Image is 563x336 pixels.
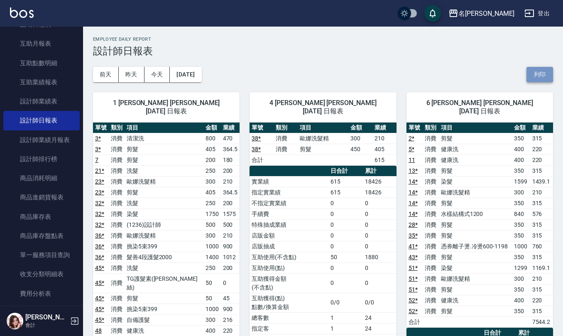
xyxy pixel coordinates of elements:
a: 7 [95,157,98,163]
th: 業績 [221,123,240,133]
a: 互助點數明細 [3,54,80,73]
button: 列印 [526,67,553,82]
td: 200 [221,165,240,176]
td: 染髮 [125,208,203,219]
td: 手續費 [250,208,328,219]
td: 900 [221,304,240,314]
button: 昨天 [119,67,144,82]
td: 水樣結構式1200 [439,208,512,219]
td: 歐娜洗髮精 [439,273,512,284]
td: 消費 [423,252,439,262]
th: 金額 [512,123,530,133]
button: save [424,5,441,22]
a: 設計師日報表 [3,111,80,130]
table: a dense table [250,123,396,166]
td: 指定客 [250,323,328,334]
h5: [PERSON_NAME] [25,313,68,321]
td: 1 [328,312,363,323]
h2: Employee Daily Report [93,37,553,42]
td: 消費 [423,208,439,219]
td: 互助獲得(點) 點數/換算金額 [250,293,328,312]
td: 18426 [363,176,396,187]
td: 消費 [423,273,439,284]
th: 單號 [93,123,109,133]
td: 消費 [423,262,439,273]
td: 0 [363,219,396,230]
td: 互助使用(點) [250,262,328,273]
td: 總客數 [250,312,328,323]
td: 300 [348,133,372,144]
td: 576 [530,208,553,219]
td: 450 [348,144,372,155]
td: 憑券離子燙.冷燙600-1198 [439,241,512,252]
td: 350 [512,306,530,316]
td: 0/0 [363,293,396,312]
td: 消費 [423,230,439,241]
td: 250 [203,262,221,273]
button: 名[PERSON_NAME] [445,5,518,22]
td: 1000 [512,241,530,252]
td: 剪髮 [125,293,203,304]
td: 消費 [423,165,439,176]
td: 250 [203,165,221,176]
a: 48 [95,327,102,334]
a: 設計師業績表 [3,92,80,111]
td: 消費 [109,293,125,304]
td: 840 [512,208,530,219]
td: 615 [328,176,363,187]
td: 消費 [109,176,125,187]
td: 消費 [109,252,125,262]
td: 剪髮 [439,133,512,144]
td: 消費 [423,155,439,165]
td: 消費 [109,133,125,144]
td: 1 [328,323,363,334]
td: 0 [328,208,363,219]
td: 900 [221,241,240,252]
td: 消費 [423,306,439,316]
td: 45 [221,293,240,304]
td: 0 [221,273,240,293]
td: 220 [530,295,553,306]
td: 364.5 [221,144,240,155]
td: 315 [530,252,553,262]
td: 自備護髮 [125,314,203,325]
td: 350 [512,219,530,230]
td: 消費 [109,208,125,219]
td: 1169.1 [530,262,553,273]
td: 染髮 [439,262,512,273]
td: 店販金額 [250,230,328,241]
td: 210 [530,187,553,198]
td: 1575 [221,208,240,219]
td: 店販抽成 [250,241,328,252]
td: 消費 [423,295,439,306]
td: 18426 [363,187,396,198]
td: 剪髮 [439,306,512,316]
td: 1299 [512,262,530,273]
td: 364.5 [221,187,240,198]
td: 0 [328,241,363,252]
td: 消費 [109,325,125,336]
td: 剪髮 [125,187,203,198]
td: 健康洗 [439,155,512,165]
td: 挑染5束399 [125,304,203,314]
td: 消費 [109,219,125,230]
td: 消費 [423,144,439,155]
td: 消費 [423,176,439,187]
td: 剪髮 [125,155,203,165]
td: 470 [221,133,240,144]
td: 405 [203,144,221,155]
th: 項目 [439,123,512,133]
td: 216 [221,314,240,325]
td: 350 [512,133,530,144]
td: 0 [363,230,396,241]
td: 0 [363,198,396,208]
td: 350 [512,198,530,208]
td: 健康洗 [439,144,512,155]
td: 400 [512,295,530,306]
td: 300 [512,187,530,198]
td: 50 [328,252,363,262]
td: 消費 [109,198,125,208]
td: 1880 [363,252,396,262]
td: (1236)設計師 [125,219,203,230]
button: 登出 [521,6,553,21]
